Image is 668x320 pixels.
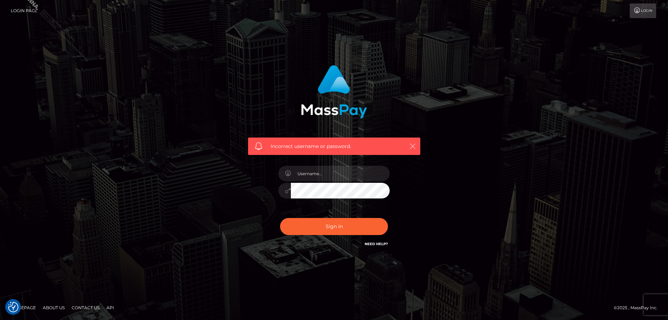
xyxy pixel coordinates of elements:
[8,302,18,312] img: Revisit consent button
[8,302,18,312] button: Consent Preferences
[630,3,656,18] a: Login
[8,302,39,313] a: Homepage
[301,65,367,118] img: MassPay Login
[271,143,398,150] span: Incorrect username or password.
[280,218,388,235] button: Sign in
[69,302,102,313] a: Contact Us
[614,304,663,312] div: © 2025 , MassPay Inc.
[40,302,67,313] a: About Us
[365,242,388,246] a: Need Help?
[291,166,390,181] input: Username...
[104,302,117,313] a: API
[11,3,38,18] a: Login Page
